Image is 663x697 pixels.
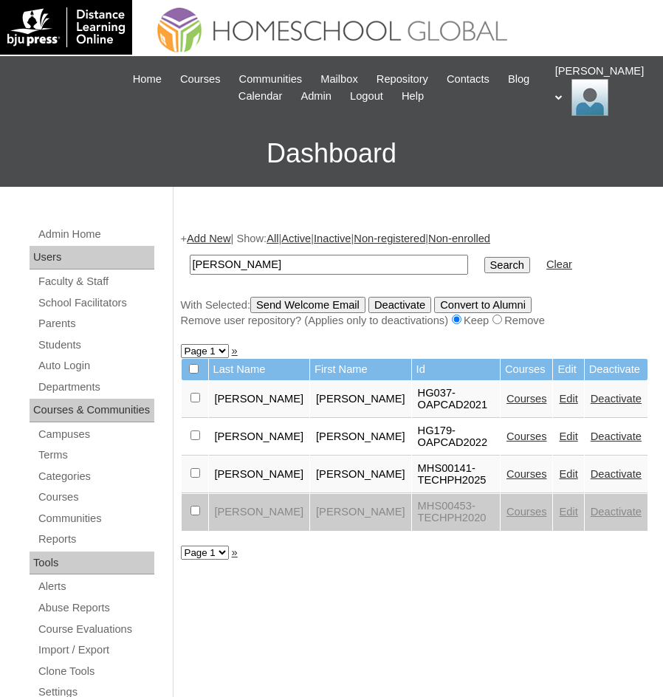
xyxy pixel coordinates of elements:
[559,506,577,518] a: Edit
[434,297,532,313] input: Convert to Alumni
[591,506,642,518] a: Deactivate
[508,71,529,88] span: Blog
[7,120,656,187] h3: Dashboard
[412,419,500,456] td: HG179-OAPCAD2022
[412,359,500,380] td: Id
[343,88,391,105] a: Logout
[293,88,339,105] a: Admin
[591,430,642,442] a: Deactivate
[37,620,154,639] a: Course Evaluations
[173,71,228,88] a: Courses
[37,641,154,659] a: Import / Export
[428,233,490,244] a: Non-enrolled
[37,272,154,291] a: Faculty & Staff
[37,425,154,444] a: Campuses
[412,456,500,493] td: MHS00141-TECHPH2025
[133,71,162,88] span: Home
[267,233,278,244] a: All
[232,71,310,88] a: Communities
[126,71,169,88] a: Home
[181,313,649,329] div: Remove user repository? (Applies only to deactivations) Keep Remove
[591,468,642,480] a: Deactivate
[37,378,154,396] a: Departments
[37,336,154,354] a: Students
[394,88,431,105] a: Help
[37,530,154,549] a: Reports
[559,393,577,405] a: Edit
[591,393,642,405] a: Deactivate
[281,233,311,244] a: Active
[181,297,649,329] div: With Selected:
[30,552,154,575] div: Tools
[320,71,358,88] span: Mailbox
[37,509,154,528] a: Communities
[310,456,411,493] td: [PERSON_NAME]
[37,662,154,681] a: Clone Tools
[37,446,154,464] a: Terms
[239,71,303,88] span: Communities
[209,359,310,380] td: Last Name
[209,419,310,456] td: [PERSON_NAME]
[571,79,608,116] img: Ariane Ebuen
[501,71,537,88] a: Blog
[310,381,411,418] td: [PERSON_NAME]
[354,233,425,244] a: Non-registered
[310,494,411,531] td: [PERSON_NAME]
[37,294,154,312] a: School Facilitators
[209,456,310,493] td: [PERSON_NAME]
[369,71,436,88] a: Repository
[506,430,547,442] a: Courses
[232,345,238,357] a: »
[314,233,351,244] a: Inactive
[546,258,572,270] a: Clear
[412,381,500,418] td: HG037-OAPCAD2021
[368,297,431,313] input: Deactivate
[555,63,648,116] div: [PERSON_NAME]
[187,233,230,244] a: Add New
[37,315,154,333] a: Parents
[232,546,238,558] a: »
[310,359,411,380] td: First Name
[377,71,428,88] span: Repository
[180,71,221,88] span: Courses
[484,257,530,273] input: Search
[412,494,500,531] td: MHS00453-TECHPH2020
[250,297,365,313] input: Send Welcome Email
[209,381,310,418] td: [PERSON_NAME]
[350,88,383,105] span: Logout
[30,399,154,422] div: Courses & Communities
[506,506,547,518] a: Courses
[585,359,647,380] td: Deactivate
[37,577,154,596] a: Alerts
[506,393,547,405] a: Courses
[209,494,310,531] td: [PERSON_NAME]
[181,231,649,329] div: + | Show: | | | |
[310,419,411,456] td: [PERSON_NAME]
[559,430,577,442] a: Edit
[313,71,365,88] a: Mailbox
[553,359,583,380] td: Edit
[559,468,577,480] a: Edit
[501,359,553,380] td: Courses
[37,225,154,244] a: Admin Home
[300,88,331,105] span: Admin
[238,88,282,105] span: Calendar
[37,488,154,507] a: Courses
[439,71,497,88] a: Contacts
[231,88,289,105] a: Calendar
[37,357,154,375] a: Auto Login
[506,468,547,480] a: Courses
[37,599,154,617] a: Abuse Reports
[30,246,154,269] div: Users
[190,255,468,275] input: Search
[402,88,424,105] span: Help
[37,467,154,486] a: Categories
[7,7,125,47] img: logo-white.png
[447,71,489,88] span: Contacts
